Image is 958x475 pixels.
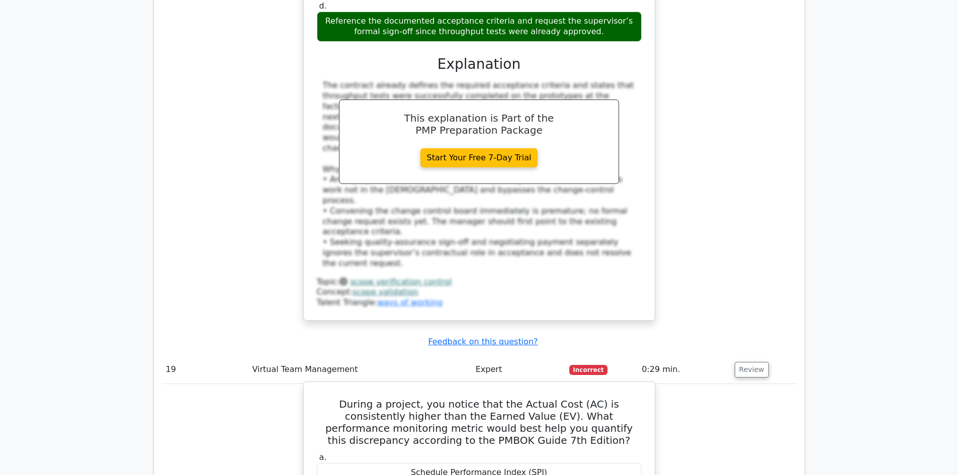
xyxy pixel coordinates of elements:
[323,56,636,73] h3: Explanation
[350,277,452,287] a: scope verification control
[377,298,443,307] a: ways of working
[428,337,538,346] a: Feedback on this question?
[248,355,471,384] td: Virtual Team Management
[317,287,642,298] div: Concept:
[317,12,642,42] div: Reference the documented acceptance criteria and request the supervisor’s formal sign-off since t...
[323,80,636,268] div: The contract already defines the required acceptance criteria and states that throughput tests we...
[735,362,769,377] button: Review
[316,398,643,446] h5: During a project, you notice that the Actual Cost (AC) is consistently higher than the Earned Val...
[317,277,642,288] div: Topic:
[317,277,642,308] div: Talent Triangle:
[569,365,608,375] span: Incorrect
[472,355,565,384] td: Expert
[420,148,538,167] a: Start Your Free 7-Day Trial
[319,1,327,11] span: d.
[638,355,730,384] td: 0:29 min.
[162,355,248,384] td: 19
[319,452,327,462] span: a.
[353,287,418,297] a: scope validation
